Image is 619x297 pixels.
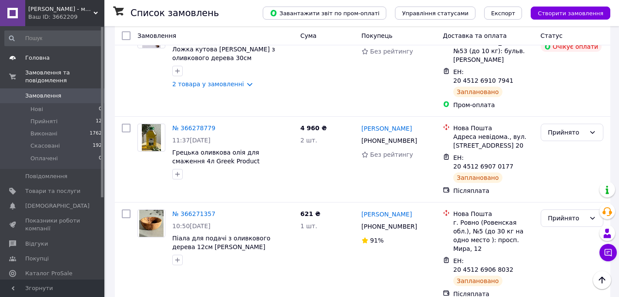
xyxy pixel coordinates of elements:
span: Виконані [30,130,57,138]
a: [PERSON_NAME] [361,124,412,133]
a: Фото товару [137,124,165,152]
button: Чат з покупцем [599,244,617,261]
span: Замовлення та повідомлення [25,69,104,84]
span: 10:50[DATE] [172,223,211,229]
span: Оплачені [30,155,58,162]
span: Прийняті [30,118,57,125]
span: Відгуки [25,240,48,248]
div: Очікує оплати [541,41,602,52]
button: Управління статусами [395,7,475,20]
a: Створити замовлення [522,9,610,16]
a: 2 товара у замовленні [172,81,244,88]
span: Управління статусами [402,10,468,17]
span: Статус [541,32,563,39]
span: [DEMOGRAPHIC_DATA] [25,202,90,210]
span: Без рейтингу [370,48,413,55]
div: Адреса невідома., вул. [STREET_ADDRESS] 20 [453,132,534,150]
div: Прийнято [548,128,586,137]
a: Грецька оливкова олія для смаження 4л Greek Product [172,149,260,165]
span: Завантажити звіт по пром-оплаті [270,9,379,17]
a: [PERSON_NAME] [361,210,412,219]
img: Фото товару [139,210,164,237]
a: Піала для подачі з оливкового дерева 12см [PERSON_NAME] [172,235,271,250]
span: Показники роботи компанії [25,217,80,233]
div: Нова Пошта [453,209,534,218]
div: Прийнято [548,213,586,223]
div: Пром-оплата [453,101,534,109]
button: Наверх [593,271,611,289]
span: 1762 [90,130,102,138]
span: 0 [99,155,102,162]
span: ЕН: 20 4512 6910 7941 [453,68,513,84]
div: Заплановано [453,172,502,183]
span: ЕН: 20 4512 6906 8032 [453,257,513,273]
span: Каталог ProSale [25,270,72,277]
span: Замовлення [137,32,176,39]
span: ЕН: 20 4512 6907 0177 [453,154,513,170]
div: Післяплата [453,186,534,195]
div: г. [GEOGRAPHIC_DATA] ([GEOGRAPHIC_DATA].), №53 (до 10 кг): бульв. [PERSON_NAME] [453,29,534,64]
button: Створити замовлення [531,7,610,20]
input: Пошук [4,30,103,46]
div: Заплановано [453,276,502,286]
span: 2 шт. [300,137,317,144]
span: Товари та послуги [25,187,80,195]
span: 621 ₴ [300,210,320,217]
span: Доставка та оплата [443,32,507,39]
div: г. Ровно (Ровенская обл.), №5 (до 30 кг на одно место ): просп. Мира, 12 [453,218,534,253]
div: Нова Пошта [453,124,534,132]
span: Експорт [491,10,515,17]
a: № 366278779 [172,125,215,132]
span: Покупці [25,255,49,263]
span: 1 шт. [300,223,317,229]
span: Нові [30,105,43,113]
span: Створити замовлення [538,10,603,17]
span: Скасовані [30,142,60,150]
span: 0 [99,105,102,113]
h1: Список замовлень [130,8,219,18]
span: 192 [93,142,102,150]
span: 91% [370,237,384,244]
span: Cума [300,32,316,39]
a: № 366271357 [172,210,215,217]
span: Покупець [361,32,392,39]
div: Заплановано [453,87,502,97]
span: 4 960 ₴ [300,125,327,132]
a: Ложка кутова [PERSON_NAME] з оливкового дерева 30см [172,46,275,61]
div: [PHONE_NUMBER] [360,220,419,233]
span: Oliver - магазин середземноморських товарів [28,5,94,13]
span: Головна [25,54,50,62]
span: 12 [96,118,102,125]
span: Замовлення [25,92,61,100]
button: Завантажити звіт по пром-оплаті [263,7,386,20]
button: Експорт [484,7,522,20]
img: Фото товару [142,124,161,151]
div: [PHONE_NUMBER] [360,135,419,147]
a: Фото товару [137,209,165,237]
span: 11:37[DATE] [172,137,211,144]
div: Ваш ID: 3662209 [28,13,104,21]
span: Без рейтингу [370,151,413,158]
span: Повідомлення [25,172,67,180]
